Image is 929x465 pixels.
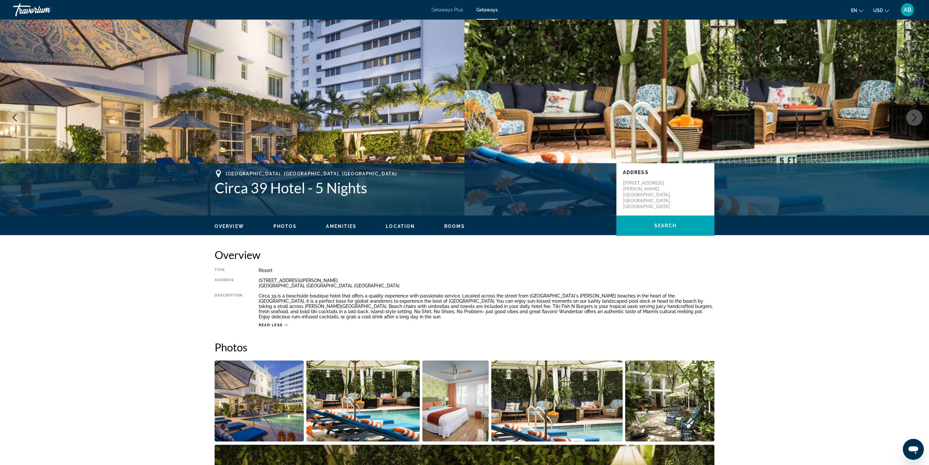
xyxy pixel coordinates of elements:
[215,278,242,288] div: Address
[386,224,415,229] span: Location
[7,109,23,126] button: Previous image
[851,6,863,15] button: Change language
[326,224,356,229] span: Amenities
[215,248,714,261] h2: Overview
[623,170,708,175] p: Address
[215,293,242,319] div: Description
[386,223,415,229] button: Location
[215,341,714,354] h2: Photos
[273,224,297,229] span: Photos
[215,224,244,229] span: Overview
[306,360,420,442] button: Open full-screen image slider
[13,1,78,18] a: Travorium
[215,223,244,229] button: Overview
[259,268,714,273] div: Resort
[903,439,924,460] iframe: Button to launch messaging window
[625,360,714,442] button: Open full-screen image slider
[851,8,857,13] span: en
[215,268,242,273] div: Type
[215,179,610,196] h1: Circa 39 Hotel - 5 Nights
[873,6,889,15] button: Change currency
[326,223,356,229] button: Amenities
[259,323,283,327] span: Read less
[259,278,714,288] div: [STREET_ADDRESS][PERSON_NAME] [GEOGRAPHIC_DATA], [GEOGRAPHIC_DATA], [GEOGRAPHIC_DATA]
[215,360,304,442] button: Open full-screen image slider
[654,223,676,228] span: Search
[616,216,714,236] button: Search
[904,7,911,13] span: AB
[422,360,489,442] button: Open full-screen image slider
[444,224,465,229] span: Rooms
[623,180,675,209] p: [STREET_ADDRESS][PERSON_NAME] [GEOGRAPHIC_DATA], [GEOGRAPHIC_DATA], [GEOGRAPHIC_DATA]
[899,3,916,17] button: User Menu
[476,7,498,12] a: Getaways
[432,7,463,12] a: Getaways Plus
[273,223,297,229] button: Photos
[259,293,714,319] div: Circa 39 is a beachside boutique hotel that offers a quality experience with passionate service. ...
[444,223,465,229] button: Rooms
[906,109,922,126] button: Next image
[873,8,883,13] span: USD
[259,323,288,328] button: Read less
[226,171,397,176] span: [GEOGRAPHIC_DATA], [GEOGRAPHIC_DATA], [GEOGRAPHIC_DATA]
[491,360,623,442] button: Open full-screen image slider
